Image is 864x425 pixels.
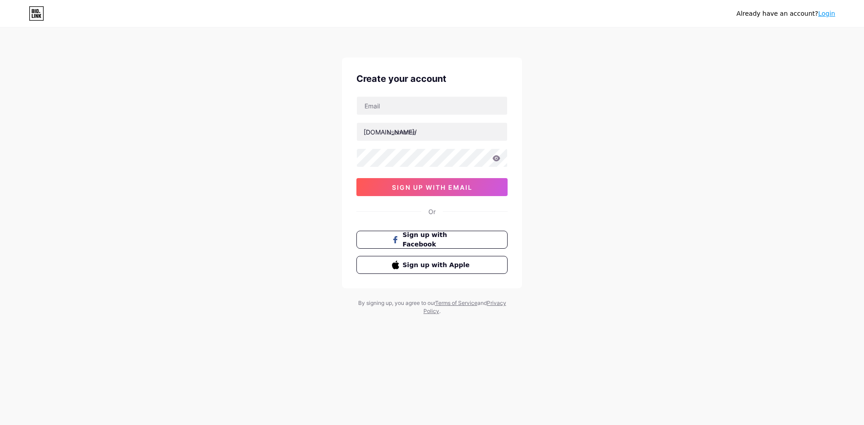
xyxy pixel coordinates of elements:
div: Already have an account? [737,9,835,18]
input: username [357,123,507,141]
div: Create your account [356,72,508,85]
button: Sign up with Apple [356,256,508,274]
span: Sign up with Facebook [403,230,472,249]
span: sign up with email [392,183,472,191]
div: By signing up, you agree to our and . [355,299,508,315]
span: Sign up with Apple [403,260,472,270]
a: Terms of Service [435,300,477,306]
div: Or [428,207,436,216]
input: Email [357,97,507,115]
a: Login [818,10,835,17]
button: sign up with email [356,178,508,196]
div: [DOMAIN_NAME]/ [364,127,417,137]
button: Sign up with Facebook [356,231,508,249]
